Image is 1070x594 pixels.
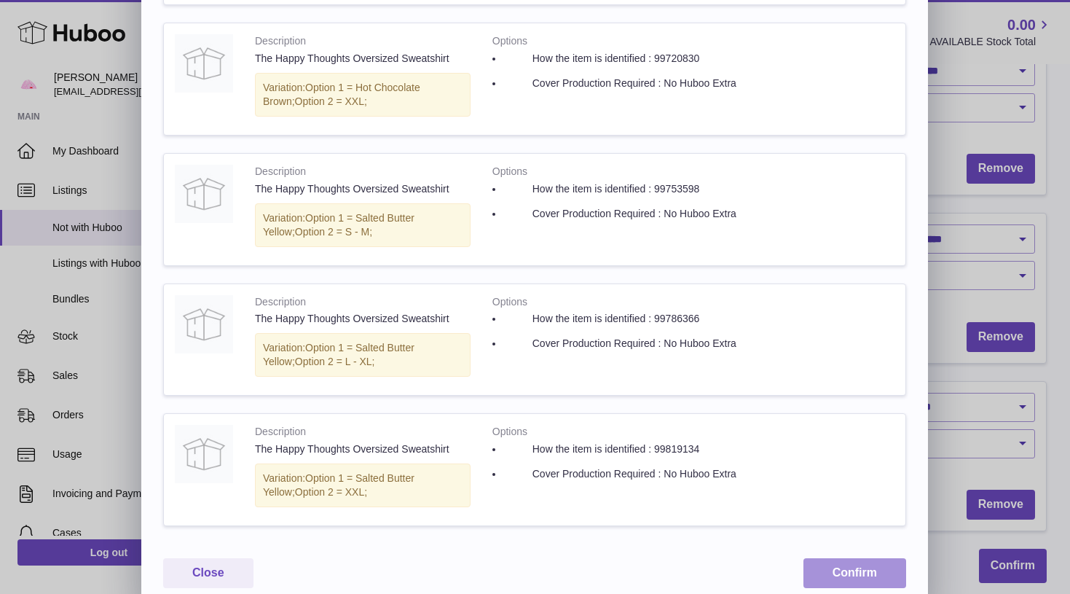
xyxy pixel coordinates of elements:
strong: Options [492,34,761,52]
img: no-photo.jpg [175,425,233,483]
li: How the item is identified : 99720830 [503,52,761,66]
div: Variation: [255,73,471,117]
span: Option 1 = Hot Chocolate Brown; [263,82,420,107]
li: How the item is identified : 99819134 [503,442,761,456]
strong: Options [492,295,761,313]
li: How the item is identified : 99753598 [503,182,761,196]
span: Option 2 = XXL; [295,486,367,498]
span: Option 2 = XXL; [295,95,367,107]
strong: Description [255,425,471,442]
strong: Description [255,295,471,313]
img: no-photo.jpg [175,295,233,353]
span: Option 1 = Salted Butter Yellow; [263,212,414,238]
button: Close [163,558,253,588]
td: The Happy Thoughts Oversized Sweatshirt [244,414,481,525]
strong: Description [255,34,471,52]
span: Option 2 = L - XL; [295,356,375,367]
td: The Happy Thoughts Oversized Sweatshirt [244,154,481,265]
strong: Options [492,165,761,182]
strong: Options [492,425,761,442]
div: Variation: [255,464,471,507]
span: Option 2 = S - M; [295,226,372,238]
li: Cover Production Required : No Huboo Extra [503,77,761,90]
span: Option 1 = Salted Butter Yellow; [263,472,414,498]
li: Cover Production Required : No Huboo Extra [503,337,761,351]
td: The Happy Thoughts Oversized Sweatshirt [244,284,481,396]
img: no-photo.jpg [175,165,233,223]
strong: Description [255,165,471,182]
td: The Happy Thoughts Oversized Sweatshirt [244,23,481,135]
span: Option 1 = Salted Butter Yellow; [263,342,414,367]
li: How the item is identified : 99786366 [503,312,761,326]
li: Cover Production Required : No Huboo Extra [503,467,761,481]
img: no-photo.jpg [175,34,233,93]
button: Confirm [803,558,906,588]
div: Variation: [255,333,471,377]
li: Cover Production Required : No Huboo Extra [503,207,761,221]
div: Variation: [255,203,471,247]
